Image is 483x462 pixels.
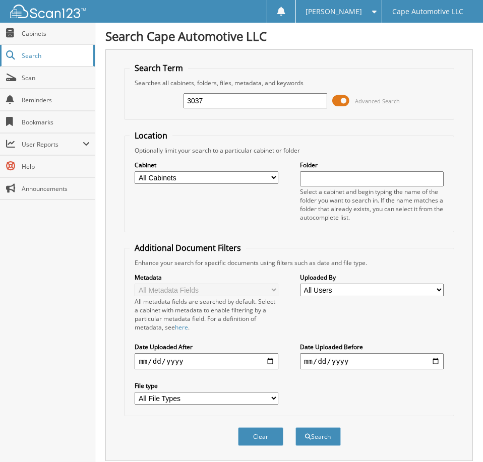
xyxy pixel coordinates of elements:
[135,273,278,282] label: Metadata
[10,5,86,18] img: scan123-logo-white.svg
[22,162,90,171] span: Help
[135,343,278,351] label: Date Uploaded After
[130,62,188,74] legend: Search Term
[130,242,246,253] legend: Additional Document Filters
[175,323,188,332] a: here
[135,381,278,390] label: File type
[295,427,341,446] button: Search
[22,51,88,60] span: Search
[392,9,463,15] span: Cape Automotive LLC
[238,427,283,446] button: Clear
[306,9,362,15] span: [PERSON_NAME]
[300,161,443,169] label: Folder
[135,161,278,169] label: Cabinet
[355,97,400,105] span: Advanced Search
[22,140,83,149] span: User Reports
[300,187,443,222] div: Select a cabinet and begin typing the name of the folder you want to search in. If the name match...
[300,353,443,369] input: end
[22,96,90,104] span: Reminders
[300,343,443,351] label: Date Uploaded Before
[22,74,90,82] span: Scan
[135,353,278,369] input: start
[130,79,448,87] div: Searches all cabinets, folders, files, metadata, and keywords
[105,28,473,44] h1: Search Cape Automotive LLC
[300,273,443,282] label: Uploaded By
[433,414,483,462] iframe: Chat Widget
[130,258,448,267] div: Enhance your search for specific documents using filters such as date and file type.
[135,297,278,332] div: All metadata fields are searched by default. Select a cabinet with metadata to enable filtering b...
[22,184,90,193] span: Announcements
[22,29,90,38] span: Cabinets
[130,130,172,141] legend: Location
[130,146,448,155] div: Optionally limit your search to a particular cabinet or folder
[22,118,90,126] span: Bookmarks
